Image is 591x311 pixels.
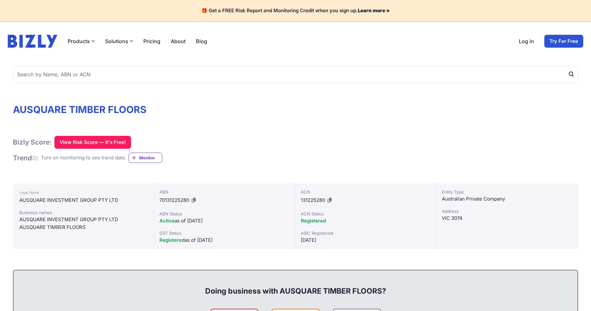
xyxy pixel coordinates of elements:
div: as of [DATE] [159,236,290,244]
a: Pricing [143,37,160,45]
div: [DATE] [301,236,432,244]
button: Products [68,37,95,45]
a: About [171,37,186,45]
span: 70131225280 [159,197,189,203]
div: ABN Status [159,211,290,217]
div: AUSQUARE TIMBER FLOORS [19,223,148,231]
div: Doing business with AUSQUARE TIMBER FLOORS? [20,276,571,296]
a: Log in [519,37,534,45]
div: ACN Status [301,211,432,217]
div: Turn on monitoring to see trend data. [41,154,126,162]
div: Address [442,208,573,214]
h1: AUSQUARE TIMBER FLOORS [13,104,578,115]
div: as of [DATE] [159,217,290,225]
a: Try For Free [544,35,583,48]
input: Search by Name, ABN or ACN [13,66,578,83]
div: ABN [159,189,290,195]
span: Monitor [139,155,162,161]
div: Business names [19,209,148,216]
div: ASIC Registered [301,230,432,236]
span: Active [159,218,175,224]
div: AUSQUARE INVESTMENT GROUP PTY LTD [19,196,148,204]
button: Solutions [105,37,133,45]
div: Entity Type [442,189,573,195]
h4: 🎁 Get a FREE Risk Report and Monitoring Credit when you sign up. [8,8,583,14]
div: VIC 3074 [442,214,573,222]
div: Legal Name [19,189,148,196]
h1: Trend : [13,154,38,162]
span: Registered [159,237,185,243]
div: AUSQUARE INVESTMENT GROUP PTY LTD [19,216,148,223]
div: ACN [301,189,432,195]
span: 131225280 [301,197,325,203]
h1: Bizly Score: [13,138,52,146]
button: View Risk Score — It's Free! [54,136,131,149]
span: Registered [301,218,326,224]
div: GST Status [159,230,290,236]
a: Learn more » [358,7,390,14]
div: Australian Private Company [442,195,573,203]
a: Monitor [129,153,162,163]
a: Blog [196,37,207,45]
